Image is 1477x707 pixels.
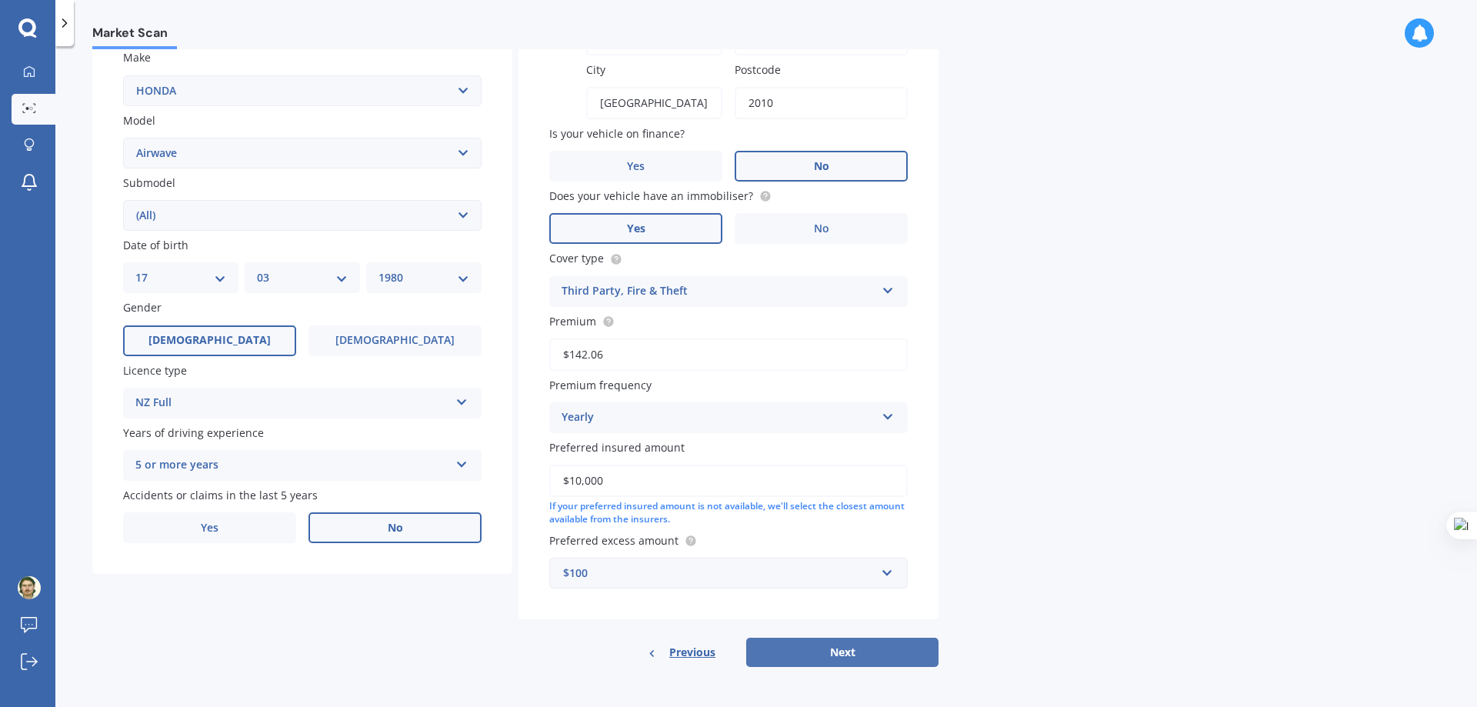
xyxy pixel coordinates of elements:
[135,456,449,475] div: 5 or more years
[562,409,875,427] div: Yearly
[123,425,264,440] span: Years of driving experience
[814,222,829,235] span: No
[123,488,318,502] span: Accidents or claims in the last 5 years
[549,500,908,526] div: If your preferred insured amount is not available, we'll select the closest amount available from...
[148,334,271,347] span: [DEMOGRAPHIC_DATA]
[201,522,218,535] span: Yes
[563,565,875,582] div: $100
[814,160,829,173] span: No
[123,363,187,378] span: Licence type
[549,465,908,497] input: Enter amount
[335,334,455,347] span: [DEMOGRAPHIC_DATA]
[92,25,177,46] span: Market Scan
[669,641,715,664] span: Previous
[18,576,41,599] img: ACg8ocLmjpj-Ob5pO8aC2oc0QS9AstSm06ZYF1_DB0ZPGsPl2We_lZo=s96-c
[549,126,685,141] span: Is your vehicle on finance?
[549,440,685,455] span: Preferred insured amount
[746,638,939,667] button: Next
[123,238,188,252] span: Date of birth
[549,338,908,371] input: Enter premium
[123,175,175,190] span: Submodel
[123,51,151,65] span: Make
[586,62,605,77] span: City
[627,160,645,173] span: Yes
[549,252,604,266] span: Cover type
[388,522,403,535] span: No
[123,113,155,128] span: Model
[135,394,449,412] div: NZ Full
[123,301,162,315] span: Gender
[562,282,875,301] div: Third Party, Fire & Theft
[549,533,678,548] span: Preferred excess amount
[627,222,645,235] span: Yes
[549,378,652,392] span: Premium frequency
[735,62,781,77] span: Postcode
[549,314,596,328] span: Premium
[549,188,753,203] span: Does your vehicle have an immobiliser?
